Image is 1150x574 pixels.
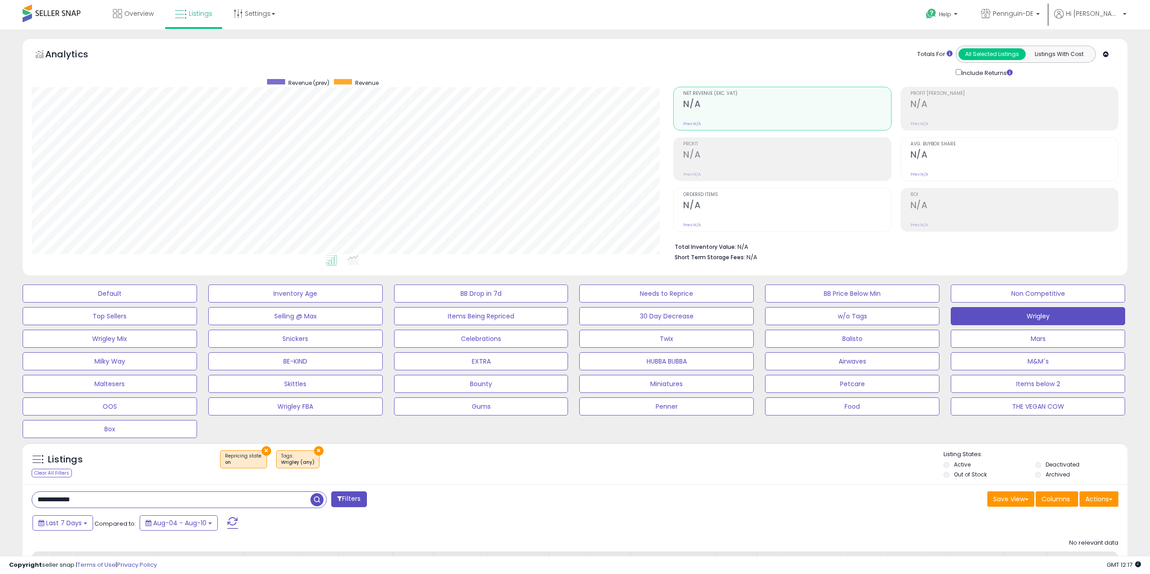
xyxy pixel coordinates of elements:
button: Items below 2 [951,375,1125,393]
div: seller snap | | [9,561,157,569]
label: Active [954,461,971,468]
a: Help [919,1,967,29]
span: Net Revenue (Exc. VAT) [683,91,891,96]
h2: N/A [683,149,891,162]
h5: Listings [48,453,83,466]
label: Out of Stock [954,471,987,478]
span: Tags : [281,453,314,466]
button: Snickers [208,330,383,348]
button: Wrigley Mix [23,330,197,348]
button: Top Sellers [23,307,197,325]
span: 2025-08-18 12:17 GMT [1107,560,1141,569]
div: Additional Cost (Exc. VAT) [1051,555,1142,565]
button: EXTRA [394,352,568,370]
small: Prev: N/A [683,222,701,228]
div: No relevant data [1069,539,1118,547]
div: BB Share 24h. [397,555,430,574]
small: Prev: N/A [911,172,928,177]
span: Ordered Items [683,192,891,197]
h2: N/A [911,99,1118,111]
button: Milky Way [23,352,197,370]
span: Avg. Buybox Share [911,142,1118,147]
div: Include Returns [949,67,1023,78]
div: Title [52,555,69,565]
button: Aug-04 - Aug-10 [140,515,218,531]
button: Celebrations [394,330,568,348]
h2: N/A [911,149,1118,162]
button: Default [23,285,197,303]
button: Balisto [765,330,939,348]
span: Hi [PERSON_NAME] [1066,9,1120,18]
button: Needs to Reprice [579,285,754,303]
div: Ordered Items [553,555,586,574]
button: Mars [951,330,1125,348]
button: × [262,446,271,456]
a: Hi [PERSON_NAME] [1054,9,1127,29]
button: BE-KIND [208,352,383,370]
div: Profit [PERSON_NAME] [785,555,839,574]
span: Profit [PERSON_NAME] [911,91,1118,96]
span: Overview [124,9,154,18]
h2: N/A [911,200,1118,212]
strong: Copyright [9,560,42,569]
button: Actions [1080,491,1118,507]
div: Wrigley (any) [281,459,314,466]
button: Twix [579,330,754,348]
div: Clear All Filters [32,469,72,477]
button: HUBBA BUBBA [579,352,754,370]
span: Profit [683,142,891,147]
button: BB Drop in 7d [394,285,568,303]
span: ROI [911,192,1118,197]
button: Selling @ Max [208,307,383,325]
button: BB Price Below Min [765,285,939,303]
span: Repricing state : [225,453,262,466]
li: N/A [675,241,1112,252]
p: Listing States: [943,450,1127,459]
small: Prev: N/A [683,172,701,177]
div: Current Buybox Price [248,555,294,574]
button: × [314,446,324,456]
button: Penner [579,397,754,415]
button: Miniatures [579,375,754,393]
small: Prev: N/A [911,121,928,126]
h5: Analytics [45,48,106,63]
span: Last 7 Days [46,518,82,527]
button: Save View [987,491,1034,507]
a: Privacy Policy [117,560,157,569]
h2: N/A [683,200,891,212]
span: Aug-04 - Aug-10 [153,518,207,527]
div: Repricing [76,555,109,565]
small: Prev: N/A [911,222,928,228]
div: Total Rev. [720,555,753,574]
div: Min Price [437,555,484,565]
button: Food [765,397,939,415]
button: Inventory Age [208,285,383,303]
button: M&M´s [951,352,1125,370]
button: Bounty [394,375,568,393]
button: Gums [394,397,568,415]
button: Items Being Repriced [394,307,568,325]
button: Skittles [208,375,383,393]
b: Total Inventory Value: [675,243,736,251]
span: Help [939,10,951,18]
button: OOS [23,397,197,415]
div: Listed Price [162,555,240,565]
label: Archived [1046,471,1070,478]
label: Deactivated [1046,461,1080,468]
i: Get Help [925,8,937,19]
span: Revenue [355,79,379,87]
div: Fulfillment Cost [1008,555,1043,574]
div: [PERSON_NAME] [492,555,545,565]
b: Short Term Storage Fees: [675,253,745,261]
button: w/o Tags [765,307,939,325]
div: on [225,459,262,466]
button: Wrigley FBA [208,397,383,415]
div: Num of Comp. [302,555,335,574]
button: Maltesers [23,375,197,393]
span: Compared to: [94,519,136,528]
button: Non Competitive [951,285,1125,303]
span: Listings [189,9,212,18]
small: Prev: N/A [683,121,701,126]
button: Box [23,420,197,438]
h2: N/A [683,99,891,111]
